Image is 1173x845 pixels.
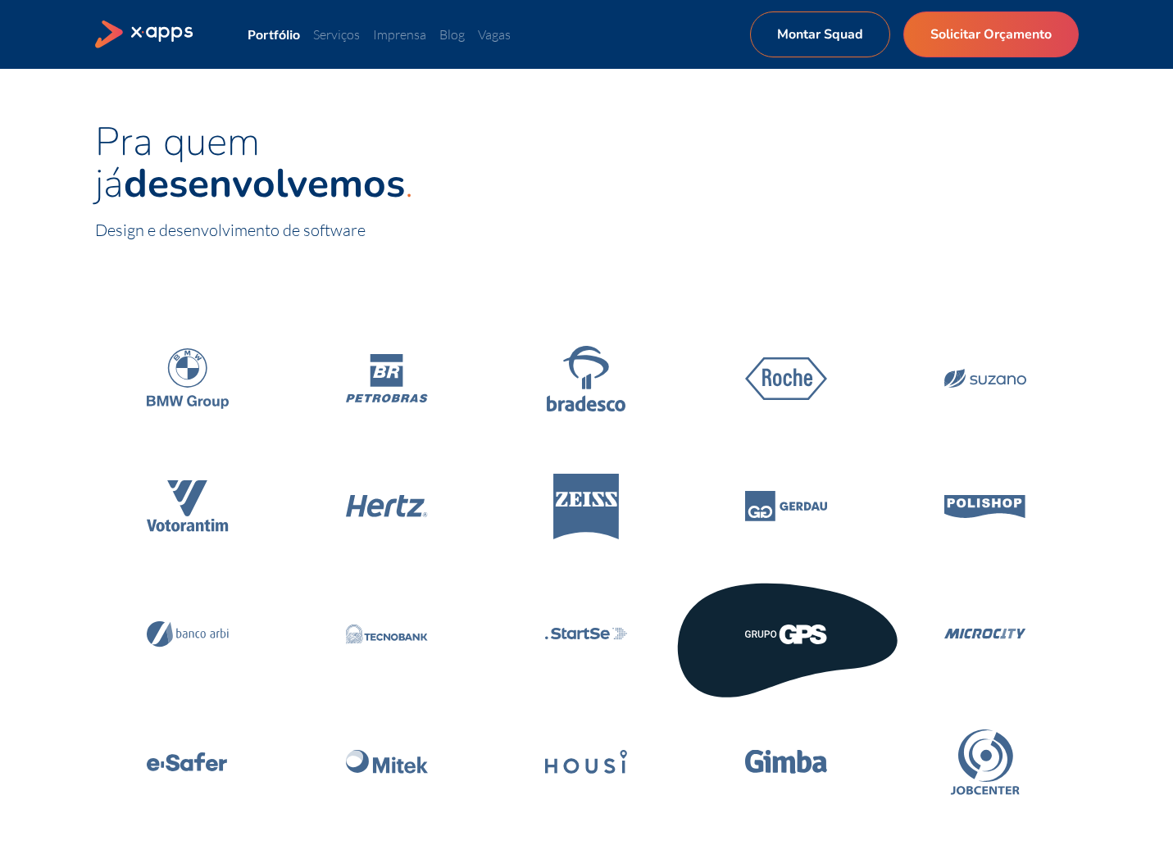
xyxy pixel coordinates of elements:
[124,157,405,211] strong: desenvolvemos
[95,115,405,211] span: Pra quem já
[750,11,890,57] a: Montar Squad
[439,26,465,43] a: Blog
[248,26,300,42] a: Portfólio
[478,26,511,43] a: Vagas
[373,26,426,43] a: Imprensa
[903,11,1079,57] a: Solicitar Orçamento
[313,26,360,43] a: Serviços
[95,220,366,240] span: Design e desenvolvimento de software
